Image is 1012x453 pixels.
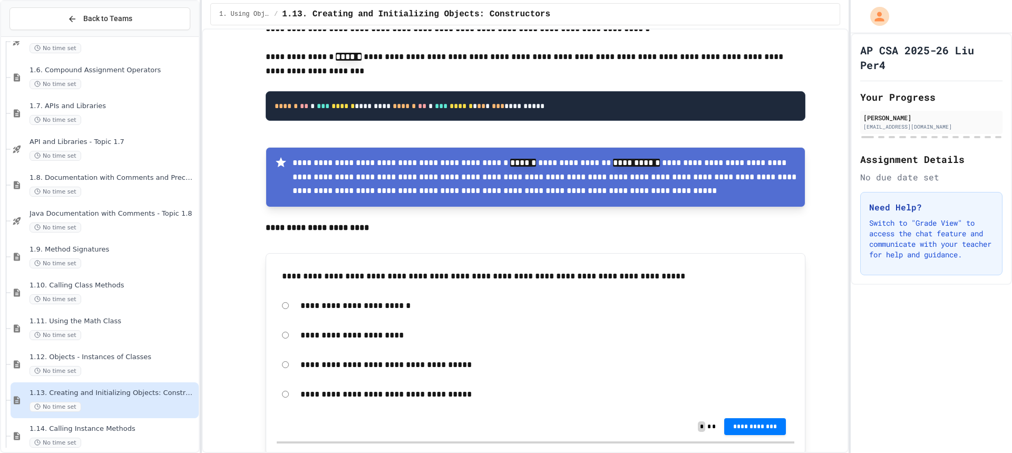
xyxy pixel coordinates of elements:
[860,43,1003,72] h1: AP CSA 2025-26 Liu Per4
[219,10,270,18] span: 1. Using Objects and Methods
[30,151,81,161] span: No time set
[30,115,81,125] span: No time set
[274,10,278,18] span: /
[869,218,994,260] p: Switch to "Grade View" to access the chat feature and communicate with your teacher for help and ...
[30,317,197,326] span: 1.11. Using the Math Class
[860,171,1003,184] div: No due date set
[30,330,81,340] span: No time set
[30,281,197,290] span: 1.10. Calling Class Methods
[83,13,132,24] span: Back to Teams
[863,113,999,122] div: [PERSON_NAME]
[860,90,1003,104] h2: Your Progress
[860,152,1003,167] h2: Assignment Details
[30,174,197,182] span: 1.8. Documentation with Comments and Preconditions
[30,66,197,75] span: 1.6. Compound Assignment Operators
[282,8,550,21] span: 1.13. Creating and Initializing Objects: Constructors
[30,43,81,53] span: No time set
[869,201,994,214] h3: Need Help?
[30,245,197,254] span: 1.9. Method Signatures
[30,79,81,89] span: No time set
[30,223,81,233] span: No time set
[30,366,81,376] span: No time set
[859,4,892,28] div: My Account
[30,353,197,362] span: 1.12. Objects - Instances of Classes
[30,258,81,268] span: No time set
[30,389,197,398] span: 1.13. Creating and Initializing Objects: Constructors
[30,425,197,433] span: 1.14. Calling Instance Methods
[863,123,999,131] div: [EMAIL_ADDRESS][DOMAIN_NAME]
[30,209,197,218] span: Java Documentation with Comments - Topic 1.8
[30,102,197,111] span: 1.7. APIs and Libraries
[30,438,81,448] span: No time set
[30,402,81,412] span: No time set
[30,138,197,147] span: API and Libraries - Topic 1.7
[30,294,81,304] span: No time set
[30,187,81,197] span: No time set
[9,7,190,30] button: Back to Teams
